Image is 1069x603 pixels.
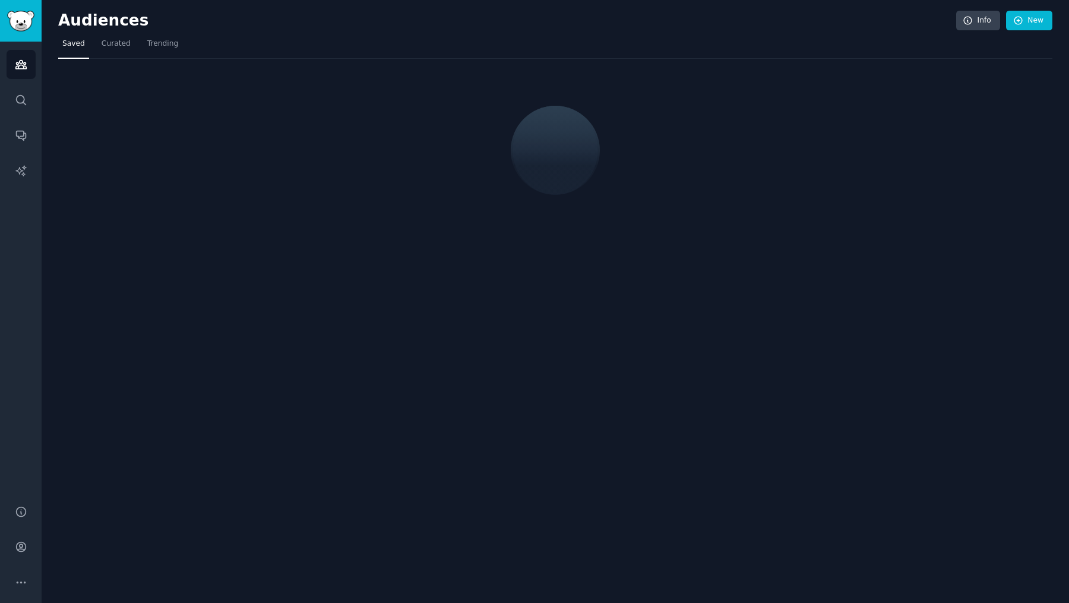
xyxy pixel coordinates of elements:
[62,39,85,49] span: Saved
[1006,11,1052,31] a: New
[58,11,956,30] h2: Audiences
[143,34,182,59] a: Trending
[7,11,34,31] img: GummySearch logo
[147,39,178,49] span: Trending
[58,34,89,59] a: Saved
[956,11,1000,31] a: Info
[102,39,131,49] span: Curated
[97,34,135,59] a: Curated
